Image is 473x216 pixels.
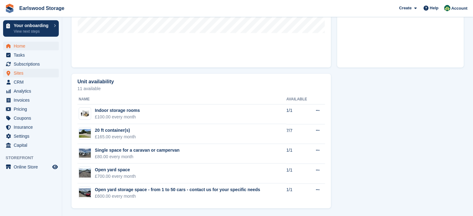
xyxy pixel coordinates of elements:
[51,163,59,171] a: Preview store
[14,87,51,95] span: Analytics
[14,29,51,34] p: View next steps
[95,154,179,160] div: £80.00 every month
[79,149,91,158] img: image7.jpeg
[95,134,136,140] div: £165.00 every month
[14,42,51,50] span: Home
[14,60,51,68] span: Subscriptions
[17,3,67,13] a: Earlswood Storage
[3,114,59,122] a: menu
[3,60,59,68] a: menu
[286,144,310,164] td: 1/1
[286,183,310,203] td: 1/1
[14,163,51,171] span: Online Store
[79,129,91,138] img: image11.jpeg
[14,105,51,113] span: Pricing
[14,78,51,86] span: CRM
[77,86,325,91] p: 11 available
[399,5,411,11] span: Create
[95,114,140,120] div: £100.00 every month
[444,5,450,11] img: Becky Watton
[3,163,59,171] a: menu
[3,51,59,59] a: menu
[3,132,59,140] a: menu
[79,188,91,197] img: image13.jpeg
[95,186,260,193] div: Open yard storage space - from 1 to 50 cars - contact us for your specific needs
[79,109,91,118] img: 50-sqft-unit.jpg
[77,94,286,104] th: Name
[3,78,59,86] a: menu
[3,96,59,104] a: menu
[3,69,59,77] a: menu
[451,5,467,11] span: Account
[79,168,91,177] img: image8.jpeg
[14,132,51,140] span: Settings
[95,173,136,180] div: £700.00 every month
[14,69,51,77] span: Sites
[95,167,136,173] div: Open yard space
[286,163,310,183] td: 1/1
[3,87,59,95] a: menu
[14,96,51,104] span: Invoices
[95,107,140,114] div: Indoor storage rooms
[3,141,59,149] a: menu
[6,155,62,161] span: Storefront
[286,104,310,124] td: 1/1
[14,23,51,28] p: Your onboarding
[77,79,114,85] h2: Unit availability
[95,127,136,134] div: 20 ft container(s)
[14,51,51,59] span: Tasks
[95,193,260,200] div: £600.00 every month
[3,123,59,131] a: menu
[14,141,51,149] span: Capital
[3,20,59,37] a: Your onboarding View next steps
[95,147,179,154] div: Single space for a caravan or campervan
[430,5,438,11] span: Help
[3,105,59,113] a: menu
[5,4,14,13] img: stora-icon-8386f47178a22dfd0bd8f6a31ec36ba5ce8667c1dd55bd0f319d3a0aa187defe.svg
[3,42,59,50] a: menu
[286,124,310,144] td: 7/7
[286,94,310,104] th: Available
[14,114,51,122] span: Coupons
[14,123,51,131] span: Insurance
